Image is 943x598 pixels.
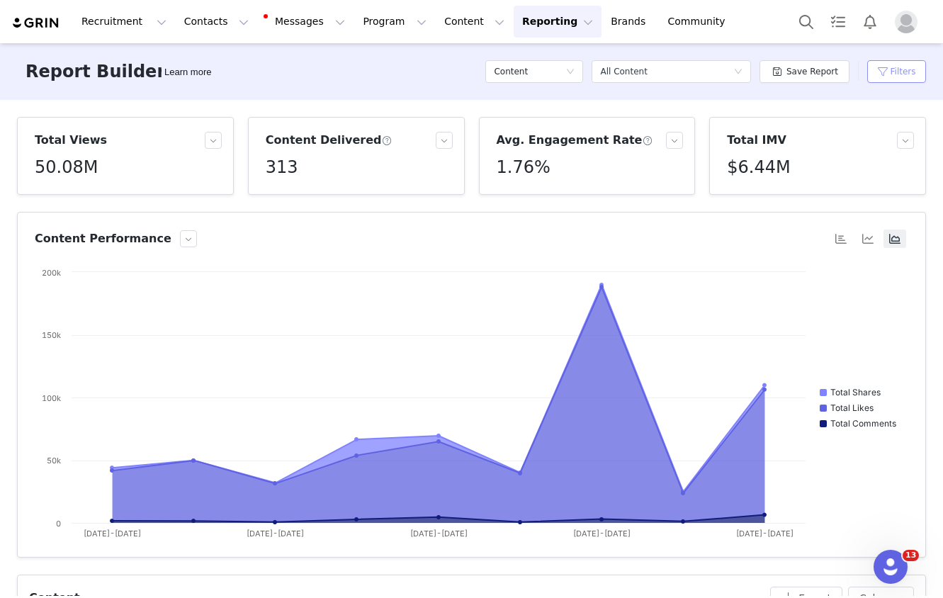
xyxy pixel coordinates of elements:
[266,154,298,180] h5: 313
[830,402,874,413] text: Total Likes
[410,529,468,538] text: [DATE]-[DATE]
[11,16,61,30] img: grin logo
[73,6,175,38] button: Recruitment
[867,60,926,83] button: Filters
[660,6,740,38] a: Community
[600,61,647,82] div: All Content
[874,550,908,584] iframe: Intercom live chat
[736,529,794,538] text: [DATE]-[DATE]
[26,59,165,84] h3: Report Builder
[42,268,61,278] text: 200k
[727,154,790,180] h5: $6.44M
[497,154,550,180] h5: 1.76%
[760,60,849,83] button: Save Report
[823,6,854,38] a: Tasks
[830,418,896,429] text: Total Comments
[830,387,881,397] text: Total Shares
[354,6,435,38] button: Program
[176,6,257,38] button: Contacts
[514,6,602,38] button: Reporting
[497,132,653,149] h3: Avg. Engagement Rate
[258,6,354,38] button: Messages
[35,154,98,180] h5: 50.08M
[35,132,107,149] h3: Total Views
[895,11,917,33] img: placeholder-profile.jpg
[791,6,822,38] button: Search
[886,11,932,33] button: Profile
[494,61,528,82] h5: Content
[602,6,658,38] a: Brands
[573,529,631,538] text: [DATE]-[DATE]
[266,132,393,149] h3: Content Delivered
[47,456,61,466] text: 50k
[247,529,304,538] text: [DATE]-[DATE]
[42,393,61,403] text: 100k
[436,6,513,38] button: Content
[566,67,575,77] i: icon: down
[162,65,214,79] div: Tooltip anchor
[56,519,61,529] text: 0
[35,230,171,247] h3: Content Performance
[903,550,919,561] span: 13
[854,6,886,38] button: Notifications
[42,330,61,340] text: 150k
[84,529,141,538] text: [DATE]-[DATE]
[734,67,742,77] i: icon: down
[727,132,786,149] h3: Total IMV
